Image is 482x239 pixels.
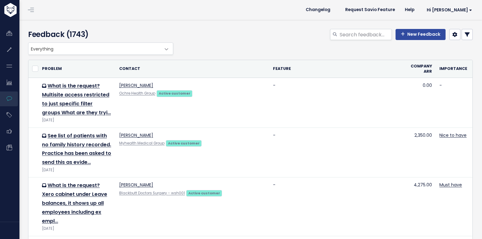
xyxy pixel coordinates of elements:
[166,140,202,146] a: Active customer
[269,177,407,236] td: -
[269,60,407,78] th: Feature
[339,29,392,40] input: Search feedback...
[427,8,472,12] span: Hi [PERSON_NAME]
[186,190,222,196] a: Active customer
[269,128,407,177] td: -
[3,3,51,17] img: logo-white.9d6f32f41409.svg
[168,141,200,146] strong: Active customer
[159,91,191,96] strong: Active customer
[439,182,462,188] a: Must have
[115,60,269,78] th: Contact
[119,182,153,188] a: [PERSON_NAME]
[119,132,153,138] a: [PERSON_NAME]
[407,177,436,236] td: 4,275.00
[407,128,436,177] td: 2,350.00
[42,225,112,232] div: [DATE]
[28,43,161,55] span: Everything
[119,191,185,196] a: Blackbutt Doctors Surgery - wsh001
[340,5,400,14] a: Request Savio Feature
[28,29,170,40] h4: Feedback (1743)
[28,43,173,55] span: Everything
[119,82,153,88] a: [PERSON_NAME]
[396,29,446,40] a: New Feedback
[407,78,436,128] td: 0.00
[42,82,111,116] a: What is the request? Multisite access restricted to just specific filter groups What are they tryi…
[400,5,419,14] a: Help
[306,8,330,12] span: Changelog
[42,117,112,124] div: [DATE]
[436,78,471,128] td: -
[42,132,111,166] a: See list of patients with no family history recorded. Practice has been asked to send this as evide…
[269,78,407,128] td: -
[42,182,107,224] a: What is the request? Xero cabinet under Leave balances, it shows up all employees including ex empl…
[119,91,155,96] a: Ochre Health Group
[407,60,436,78] th: Company ARR
[42,167,112,173] div: [DATE]
[119,141,165,146] a: Myhealth Medical Group
[188,191,220,196] strong: Active customer
[439,132,467,138] a: Nice to have
[419,5,477,15] a: Hi [PERSON_NAME]
[436,60,471,78] th: Importance
[38,60,115,78] th: Problem
[157,90,192,96] a: Active customer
